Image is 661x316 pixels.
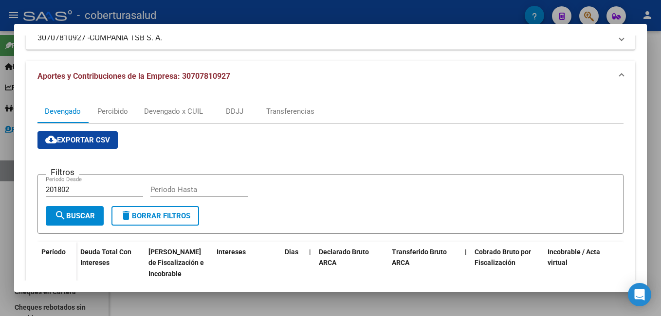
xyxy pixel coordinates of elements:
[544,242,617,284] datatable-header-cell: Incobrable / Acta virtual
[37,71,230,81] span: Aportes y Contribuciones de la Empresa: 30707810927
[548,248,600,267] span: Incobrable / Acta virtual
[148,248,204,278] span: [PERSON_NAME] de Fiscalización e Incobrable
[285,248,298,256] span: Dias
[388,242,461,284] datatable-header-cell: Transferido Bruto ARCA
[475,248,531,267] span: Cobrado Bruto por Fiscalización
[120,211,190,220] span: Borrar Filtros
[319,248,369,267] span: Declarado Bruto ARCA
[281,242,305,284] datatable-header-cell: Dias
[111,206,199,226] button: Borrar Filtros
[145,242,213,284] datatable-header-cell: Deuda Bruta Neto de Fiscalización e Incobrable
[45,136,110,144] span: Exportar CSV
[305,242,315,284] datatable-header-cell: |
[45,134,57,145] mat-icon: cloud_download
[315,242,388,284] datatable-header-cell: Declarado Bruto ARCA
[37,32,612,44] mat-panel-title: 30707810927 -
[46,167,79,177] h3: Filtros
[144,106,203,117] div: Devengado x CUIL
[41,248,66,256] span: Período
[26,61,635,92] mat-expansion-panel-header: Aportes y Contribuciones de la Empresa: 30707810927
[55,210,66,221] mat-icon: search
[461,242,471,284] datatable-header-cell: |
[76,242,145,284] datatable-header-cell: Deuda Total Con Intereses
[26,26,635,50] mat-expansion-panel-header: 30707810927 -COMPAÑIA TSB S. A.
[628,283,651,306] div: Open Intercom Messenger
[55,211,95,220] span: Buscar
[213,242,281,284] datatable-header-cell: Intereses
[46,206,104,226] button: Buscar
[266,106,314,117] div: Transferencias
[45,106,81,117] div: Devengado
[80,248,131,267] span: Deuda Total Con Intereses
[97,106,128,117] div: Percibido
[471,242,544,284] datatable-header-cell: Cobrado Bruto por Fiscalización
[309,248,311,256] span: |
[120,210,132,221] mat-icon: delete
[392,248,447,267] span: Transferido Bruto ARCA
[37,131,118,149] button: Exportar CSV
[226,106,243,117] div: DDJJ
[465,248,467,256] span: |
[90,32,162,44] span: COMPAÑIA TSB S. A.
[37,242,76,282] datatable-header-cell: Período
[217,248,246,256] span: Intereses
